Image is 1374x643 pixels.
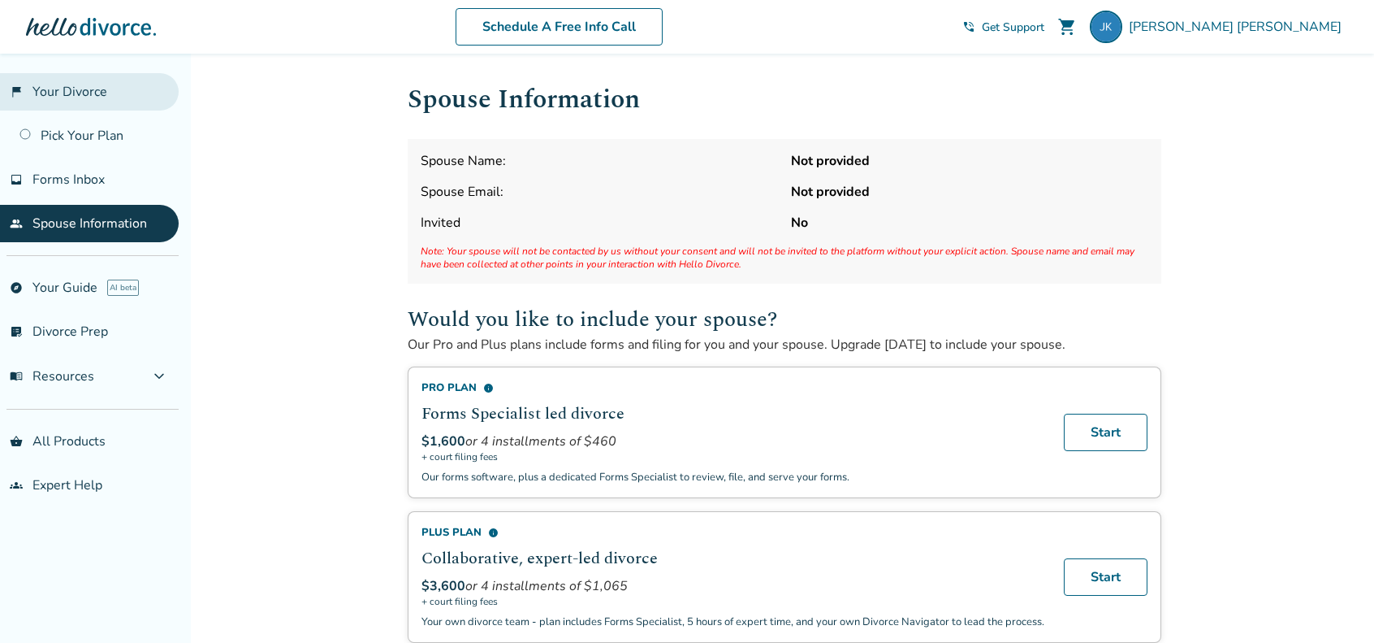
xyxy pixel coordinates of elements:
[421,470,1044,484] p: Our forms software, plus a dedicated Forms Specialist to review, file, and serve your forms.
[962,20,1044,35] a: phone_in_talkGet Support
[107,280,139,296] span: AI beta
[10,325,23,338] span: list_alt_check
[1057,17,1077,37] span: shopping_cart
[408,80,1161,119] h1: Spouse Information
[1090,11,1122,43] img: jackierangekelly@gmail.com
[421,615,1044,629] p: Your own divorce team - plan includes Forms Specialist, 5 hours of expert time, and your own Divo...
[149,367,169,386] span: expand_more
[10,281,23,294] span: explore
[10,370,23,383] span: menu_book
[10,173,23,186] span: inbox
[421,214,778,232] span: Invited
[421,546,1044,571] h2: Collaborative, expert-led divorce
[791,214,1148,232] strong: No
[488,528,499,538] span: info
[421,245,1148,271] span: Note: Your spouse will not be contacted by us without your consent and will not be invited to the...
[32,171,105,189] span: Forms Inbox
[10,217,23,230] span: people
[421,577,465,595] span: $3,600
[408,303,1161,336] h2: Would you like to include your spouse?
[408,336,1161,354] p: Our Pro and Plus plans include forms and filing for you and your spouse. Upgrade [DATE] to includ...
[483,383,494,393] span: info
[421,432,1044,450] div: or 4 installments of $460
[421,595,1044,608] span: + court filing fees
[421,432,465,450] span: $1,600
[791,183,1148,201] strong: Not provided
[982,20,1044,35] span: Get Support
[421,183,778,201] span: Spouse Email:
[421,402,1044,426] h2: Forms Specialist led divorce
[1064,558,1147,596] a: Start
[421,577,1044,595] div: or 4 installments of $1,065
[791,152,1148,170] strong: Not provided
[10,367,94,385] span: Resources
[456,8,663,46] a: Schedule A Free Info Call
[10,479,23,492] span: groups
[1293,565,1374,643] iframe: Chat Widget
[421,450,1044,463] span: + court filing fees
[421,380,1044,395] div: Pro Plan
[962,20,975,33] span: phone_in_talk
[10,435,23,448] span: shopping_basket
[1064,414,1147,451] a: Start
[10,85,23,98] span: flag_2
[421,152,778,170] span: Spouse Name:
[421,525,1044,540] div: Plus Plan
[1129,18,1348,36] span: [PERSON_NAME] [PERSON_NAME]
